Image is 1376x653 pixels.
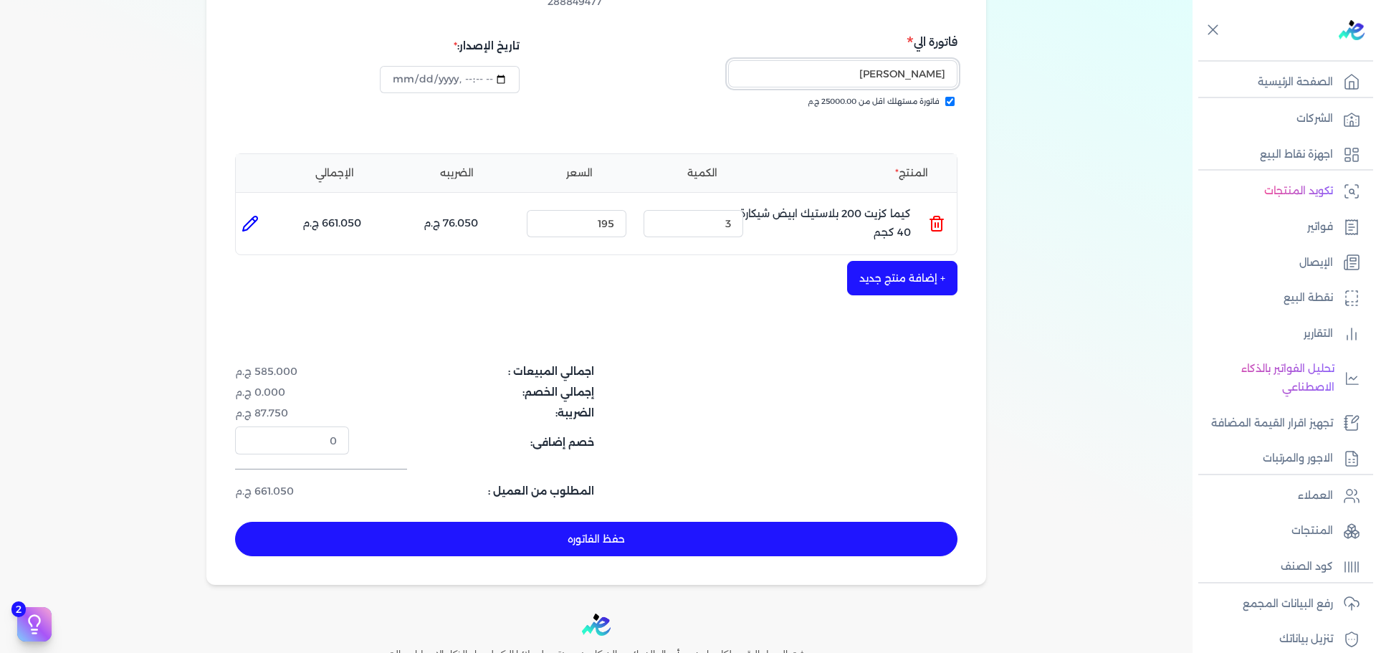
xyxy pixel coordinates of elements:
a: الإيصال [1193,248,1367,278]
dt: اجمالي المبيعات : [358,364,594,379]
li: السعر [521,166,638,181]
p: تحليل الفواتير بالذكاء الاصطناعي [1200,360,1334,396]
div: تاريخ الإصدار: [380,32,519,59]
p: العملاء [1298,487,1333,505]
dt: الضريبة: [358,406,594,421]
p: تكويد المنتجات [1264,182,1333,201]
li: الكمية [644,166,760,181]
p: اجهزة نقاط البيع [1260,146,1333,164]
p: الشركات [1296,110,1333,128]
a: الشركات [1193,104,1367,134]
input: فاتورة مستهلك اقل من 25000.00 ج.م [945,97,955,106]
input: إسم المستهلك [728,60,957,87]
p: الصفحة الرئيسية [1258,73,1333,92]
li: الإجمالي [276,166,393,181]
li: المنتج [766,166,945,181]
a: نقطة البيع [1193,283,1367,313]
dd: 661.050 ج.م [235,484,349,499]
dd: 0.000 ج.م [235,385,349,400]
dd: 87.750 ج.م [235,406,349,421]
img: logo [582,614,611,636]
button: 2 [17,607,52,642]
span: فاتورة مستهلك اقل من 25000.00 ج.م [808,96,940,108]
a: فواتير [1193,212,1367,242]
img: logo [1339,20,1365,40]
p: كود الصنف [1281,558,1333,576]
p: التقارير [1304,325,1333,343]
p: رفع البيانات المجمع [1243,595,1333,614]
p: كيما كزيت 200 بلاستيك ابيض شيكارة 40 كجم [732,204,911,243]
p: الاجور والمرتبات [1263,449,1333,468]
li: الضريبه [398,166,515,181]
a: التقارير [1193,319,1367,349]
p: 661.050 ج.م [302,214,361,233]
p: تجهيز اقرار القيمة المضافة [1211,414,1333,433]
p: فواتير [1307,218,1333,237]
p: 76.050 ج.م [424,214,478,233]
p: المنتجات [1291,522,1333,540]
h5: فاتورة الي [601,32,957,51]
a: تحليل الفواتير بالذكاء الاصطناعي [1193,354,1367,402]
span: 2 [11,601,26,617]
button: + إضافة منتج جديد [847,261,957,295]
a: كود الصنف [1193,552,1367,582]
a: المنتجات [1193,516,1367,546]
dt: المطلوب من العميل : [358,484,594,499]
a: العملاء [1193,481,1367,511]
dt: خصم إضافى: [358,426,594,454]
p: الإيصال [1299,254,1333,272]
a: اجهزة نقاط البيع [1193,140,1367,170]
p: تنزيل بياناتك [1279,630,1333,649]
a: تكويد المنتجات [1193,176,1367,206]
dt: إجمالي الخصم: [358,385,594,400]
a: تجهيز اقرار القيمة المضافة [1193,409,1367,439]
dd: 585.000 ج.م [235,364,349,379]
a: الاجور والمرتبات [1193,444,1367,474]
a: رفع البيانات المجمع [1193,589,1367,619]
a: الصفحة الرئيسية [1193,67,1367,97]
p: نقطة البيع [1284,289,1333,308]
button: حفظ الفاتوره [235,522,957,556]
